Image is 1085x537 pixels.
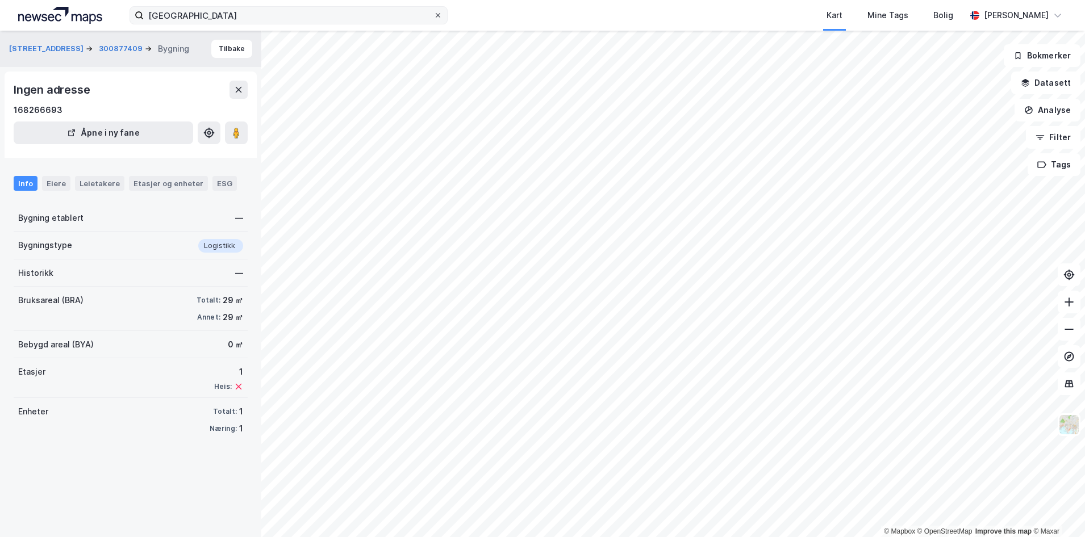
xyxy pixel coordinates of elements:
div: — [235,266,243,280]
div: Etasjer og enheter [133,178,203,188]
div: Heis: [214,382,232,391]
img: logo.a4113a55bc3d86da70a041830d287a7e.svg [18,7,102,24]
div: Bolig [933,9,953,22]
div: Leietakere [75,176,124,191]
a: OpenStreetMap [917,527,973,535]
img: Z [1058,414,1080,435]
button: Åpne i ny fane [14,121,193,144]
button: Tilbake [211,40,252,58]
div: ESG [212,176,237,191]
div: Bebygd areal (BYA) [18,338,94,351]
div: 168266693 [14,103,62,117]
div: Bygning [158,42,189,56]
div: Eiere [42,176,70,191]
div: — [235,211,243,225]
button: Tags [1028,153,1080,176]
input: Søk på adresse, matrikkel, gårdeiere, leietakere eller personer [144,7,433,24]
div: [PERSON_NAME] [984,9,1049,22]
div: 0 ㎡ [228,338,243,351]
a: Mapbox [884,527,915,535]
div: 1 [239,422,243,435]
button: Bokmerker [1004,44,1080,67]
iframe: Chat Widget [1028,483,1085,537]
div: Historikk [18,266,53,280]
div: Enheter [18,405,48,418]
button: Analyse [1015,99,1080,121]
button: 300877409 [99,43,145,54]
div: 29 ㎡ [223,293,243,307]
div: 29 ㎡ [223,311,243,324]
div: Ingen adresse [14,81,92,99]
button: [STREET_ADDRESS] [9,43,86,54]
button: Filter [1026,126,1080,149]
div: Etasjer [18,365,45,379]
a: Improve this map [975,527,1032,535]
div: Næring: [210,424,237,433]
div: Mine Tags [867,9,908,22]
div: Bruksareal (BRA) [18,293,84,307]
button: Datasett [1011,72,1080,94]
div: Totalt: [213,407,237,416]
div: Totalt: [197,296,220,305]
div: 1 [214,365,243,379]
div: Annet: [197,313,220,322]
div: Kart [827,9,842,22]
div: 1 [239,405,243,418]
div: Bygningstype [18,238,72,252]
div: Info [14,176,37,191]
div: Bygning etablert [18,211,84,225]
